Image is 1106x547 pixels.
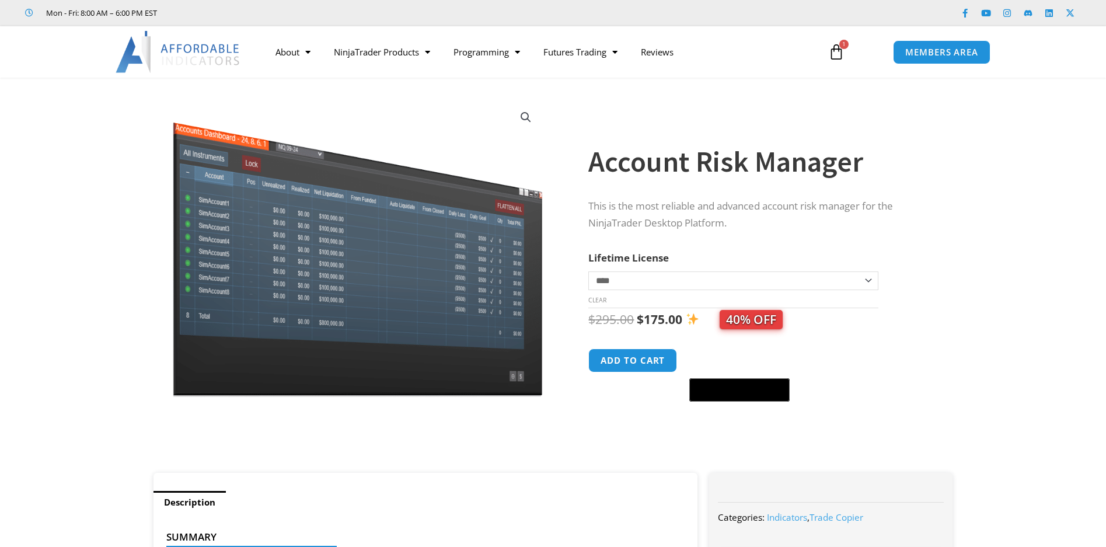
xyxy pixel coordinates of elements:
button: Add to cart [588,349,677,372]
a: NinjaTrader Products [322,39,442,65]
a: Programming [442,39,532,65]
bdi: 295.00 [588,311,634,327]
span: $ [588,311,595,327]
span: $ [637,311,644,327]
iframe: Secure express checkout frame [687,347,792,375]
a: Indicators [767,511,807,523]
span: 1 [839,40,849,49]
img: LogoAI | Affordable Indicators – NinjaTrader [116,31,241,73]
p: This is the most reliable and advanced account risk manager for the NinjaTrader Desktop Platform. [588,198,929,232]
label: Lifetime License [588,251,669,264]
a: MEMBERS AREA [893,40,990,64]
a: About [264,39,322,65]
a: Clear options [588,296,606,304]
img: ✨ [686,313,699,325]
iframe: PayPal Message 1 [588,409,929,419]
bdi: 175.00 [637,311,682,327]
a: Reviews [629,39,685,65]
span: Categories: [718,511,765,523]
a: 1 [811,35,862,69]
nav: Menu [264,39,815,65]
h1: Account Risk Manager [588,141,929,182]
iframe: Customer reviews powered by Trustpilot [173,7,348,19]
span: MEMBERS AREA [905,48,978,57]
h4: Summary [166,531,676,543]
a: View full-screen image gallery [515,107,536,128]
a: Futures Trading [532,39,629,65]
span: Mon - Fri: 8:00 AM – 6:00 PM EST [43,6,157,20]
a: Trade Copier [810,511,863,523]
img: Screenshot 2024-08-26 15462845454 [170,98,545,397]
a: Description [153,491,226,514]
button: Buy with GPay [689,378,790,402]
span: 40% OFF [720,310,783,329]
span: , [767,511,863,523]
